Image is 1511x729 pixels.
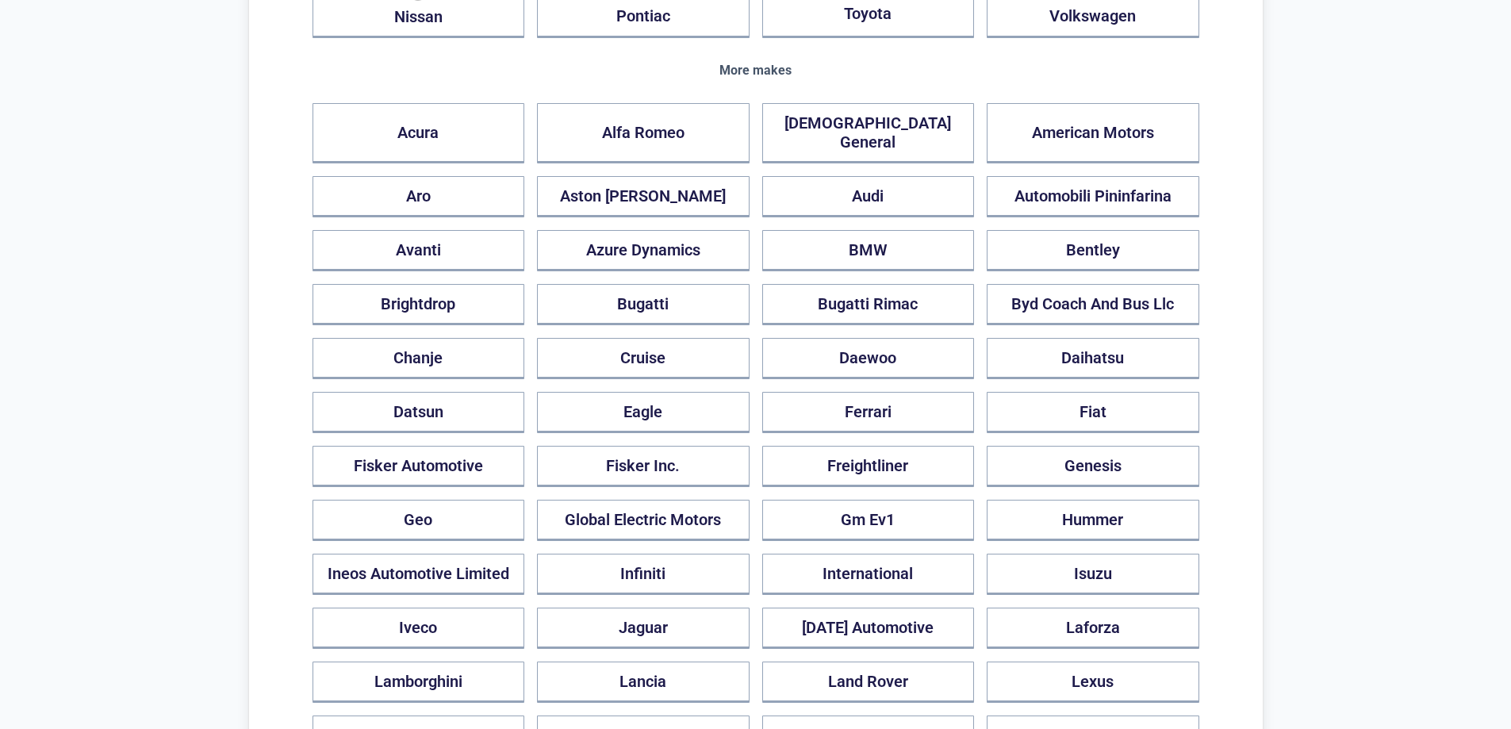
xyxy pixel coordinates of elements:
button: Azure Dynamics [537,230,750,271]
button: Audi [762,176,975,217]
button: Chanje [313,338,525,379]
button: Byd Coach And Bus Llc [987,284,1199,325]
button: Bentley [987,230,1199,271]
button: [DEMOGRAPHIC_DATA] General [762,103,975,163]
button: Cruise [537,338,750,379]
button: Ineos Automotive Limited [313,554,525,595]
button: Iveco [313,608,525,649]
button: Aro [313,176,525,217]
button: Freightliner [762,446,975,487]
button: Fiat [987,392,1199,433]
button: Genesis [987,446,1199,487]
button: Avanti [313,230,525,271]
button: Ferrari [762,392,975,433]
button: Fisker Inc. [537,446,750,487]
div: More makes [313,63,1199,78]
button: Isuzu [987,554,1199,595]
button: Laforza [987,608,1199,649]
button: Jaguar [537,608,750,649]
button: Geo [313,500,525,541]
button: Gm Ev1 [762,500,975,541]
button: Lancia [537,662,750,703]
button: Daewoo [762,338,975,379]
button: Hummer [987,500,1199,541]
button: Automobili Pininfarina [987,176,1199,217]
button: International [762,554,975,595]
button: Lamborghini [313,662,525,703]
button: Fisker Automotive [313,446,525,487]
button: Datsun [313,392,525,433]
button: Brightdrop [313,284,525,325]
button: Global Electric Motors [537,500,750,541]
button: Alfa Romeo [537,103,750,163]
button: Daihatsu [987,338,1199,379]
button: Bugatti Rimac [762,284,975,325]
button: Infiniti [537,554,750,595]
button: BMW [762,230,975,271]
button: Bugatti [537,284,750,325]
button: [DATE] Automotive [762,608,975,649]
button: Eagle [537,392,750,433]
button: Aston [PERSON_NAME] [537,176,750,217]
button: Acura [313,103,525,163]
button: Lexus [987,662,1199,703]
button: Land Rover [762,662,975,703]
button: American Motors [987,103,1199,163]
